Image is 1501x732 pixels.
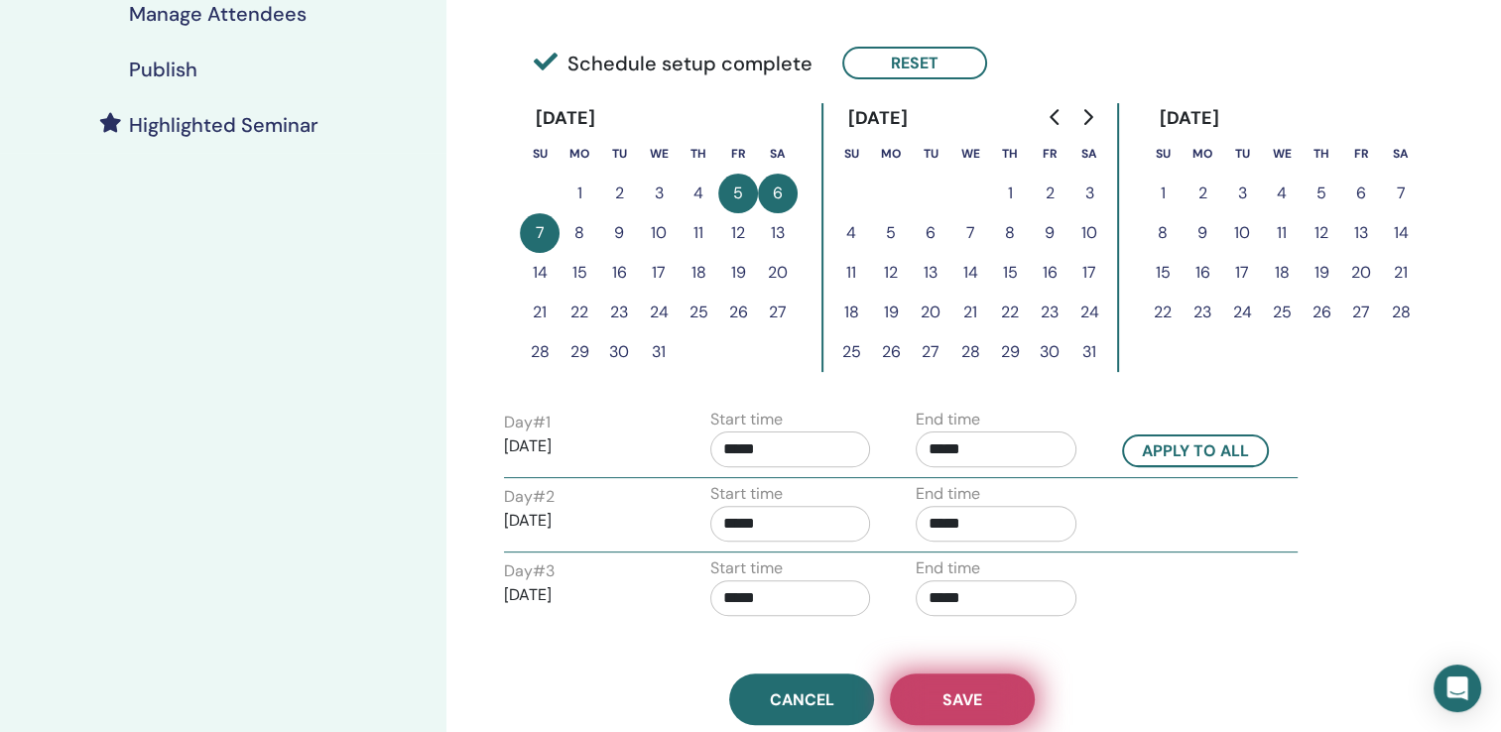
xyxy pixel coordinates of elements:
button: 22 [560,293,599,332]
button: 21 [1381,253,1421,293]
p: [DATE] [504,509,665,533]
button: 30 [599,332,639,372]
button: 19 [718,253,758,293]
button: 21 [520,293,560,332]
button: 21 [950,293,990,332]
h4: Publish [129,58,197,81]
button: 7 [1381,174,1421,213]
th: Saturday [1069,134,1109,174]
button: 12 [1302,213,1341,253]
div: [DATE] [520,103,612,134]
button: 3 [1069,174,1109,213]
button: 4 [1262,174,1302,213]
th: Monday [1183,134,1222,174]
button: 11 [831,253,871,293]
button: 17 [1069,253,1109,293]
th: Tuesday [911,134,950,174]
button: 28 [950,332,990,372]
button: Reset [842,47,987,79]
button: 13 [1341,213,1381,253]
button: 11 [1262,213,1302,253]
button: 9 [1030,213,1069,253]
button: 15 [990,253,1030,293]
p: [DATE] [504,583,665,607]
th: Wednesday [950,134,990,174]
th: Wednesday [1262,134,1302,174]
button: 1 [1143,174,1183,213]
button: 18 [1262,253,1302,293]
label: Day # 2 [504,485,555,509]
button: 23 [1030,293,1069,332]
button: 8 [1143,213,1183,253]
button: 25 [831,332,871,372]
button: 23 [599,293,639,332]
th: Friday [1030,134,1069,174]
th: Monday [560,134,599,174]
a: Cancel [729,673,874,725]
label: End time [916,556,980,580]
button: Save [890,673,1035,725]
button: 8 [990,213,1030,253]
button: 23 [1183,293,1222,332]
button: 16 [1030,253,1069,293]
button: 13 [758,213,798,253]
button: 29 [560,332,599,372]
button: 7 [950,213,990,253]
button: 4 [679,174,718,213]
th: Thursday [1302,134,1341,174]
button: 24 [639,293,679,332]
button: 3 [1222,174,1262,213]
button: 20 [1341,253,1381,293]
button: Apply to all [1122,434,1269,467]
button: 7 [520,213,560,253]
button: 15 [1143,253,1183,293]
th: Tuesday [1222,134,1262,174]
button: 1 [560,174,599,213]
button: 22 [990,293,1030,332]
label: End time [916,408,980,431]
button: 19 [871,293,911,332]
th: Saturday [1381,134,1421,174]
label: Start time [710,408,783,431]
th: Thursday [990,134,1030,174]
button: 12 [718,213,758,253]
div: [DATE] [831,103,924,134]
button: 24 [1222,293,1262,332]
label: Day # 1 [504,411,551,434]
label: Day # 3 [504,559,555,583]
button: 26 [718,293,758,332]
button: 14 [1381,213,1421,253]
button: 31 [1069,332,1109,372]
th: Friday [1341,134,1381,174]
button: 11 [679,213,718,253]
button: 19 [1302,253,1341,293]
button: 2 [1030,174,1069,213]
button: 10 [1069,213,1109,253]
button: 6 [1341,174,1381,213]
button: 5 [718,174,758,213]
th: Saturday [758,134,798,174]
button: 10 [639,213,679,253]
button: 2 [599,174,639,213]
button: 26 [871,332,911,372]
button: 20 [911,293,950,332]
button: 26 [1302,293,1341,332]
button: 13 [911,253,950,293]
button: 22 [1143,293,1183,332]
button: 28 [520,332,560,372]
button: 27 [911,332,950,372]
button: 27 [758,293,798,332]
h4: Highlighted Seminar [129,113,318,137]
p: [DATE] [504,434,665,458]
span: Schedule setup complete [534,49,813,78]
th: Sunday [520,134,560,174]
button: 14 [520,253,560,293]
button: 9 [1183,213,1222,253]
th: Sunday [1143,134,1183,174]
span: Cancel [770,689,834,710]
button: 25 [679,293,718,332]
div: [DATE] [1143,103,1235,134]
button: 1 [990,174,1030,213]
button: 24 [1069,293,1109,332]
label: End time [916,482,980,506]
